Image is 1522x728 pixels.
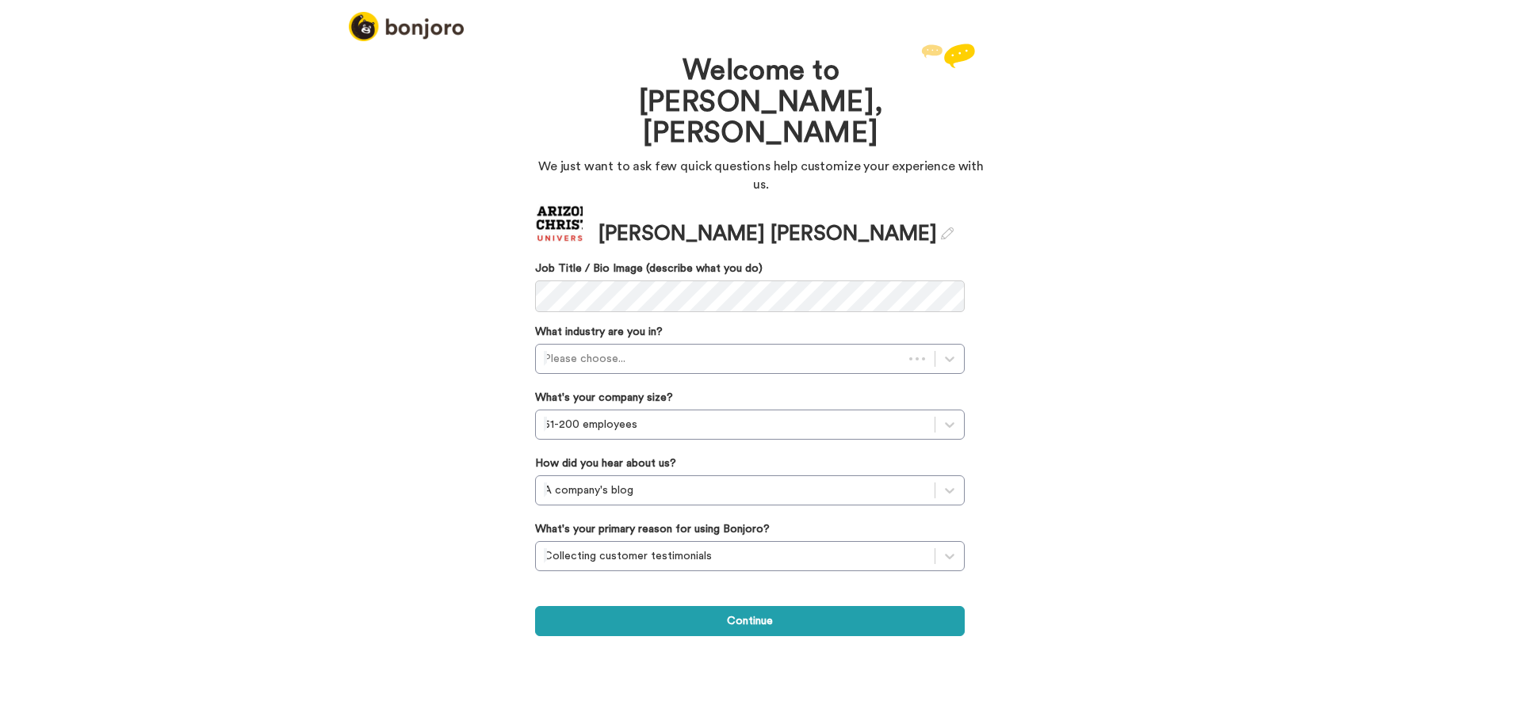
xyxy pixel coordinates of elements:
label: What industry are you in? [535,324,663,340]
p: We just want to ask few quick questions help customize your experience with us. [535,158,987,194]
label: What's your primary reason for using Bonjoro? [535,521,770,537]
div: [PERSON_NAME] [PERSON_NAME] [598,219,954,249]
img: logo_full.png [349,12,464,41]
img: reply.svg [921,44,975,68]
label: How did you hear about us? [535,455,676,471]
button: Continue [535,606,965,636]
h1: Welcome to [PERSON_NAME], [PERSON_NAME] [583,55,939,150]
label: Job Title / Bio Image (describe what you do) [535,261,965,276]
label: What's your company size? [535,390,673,406]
